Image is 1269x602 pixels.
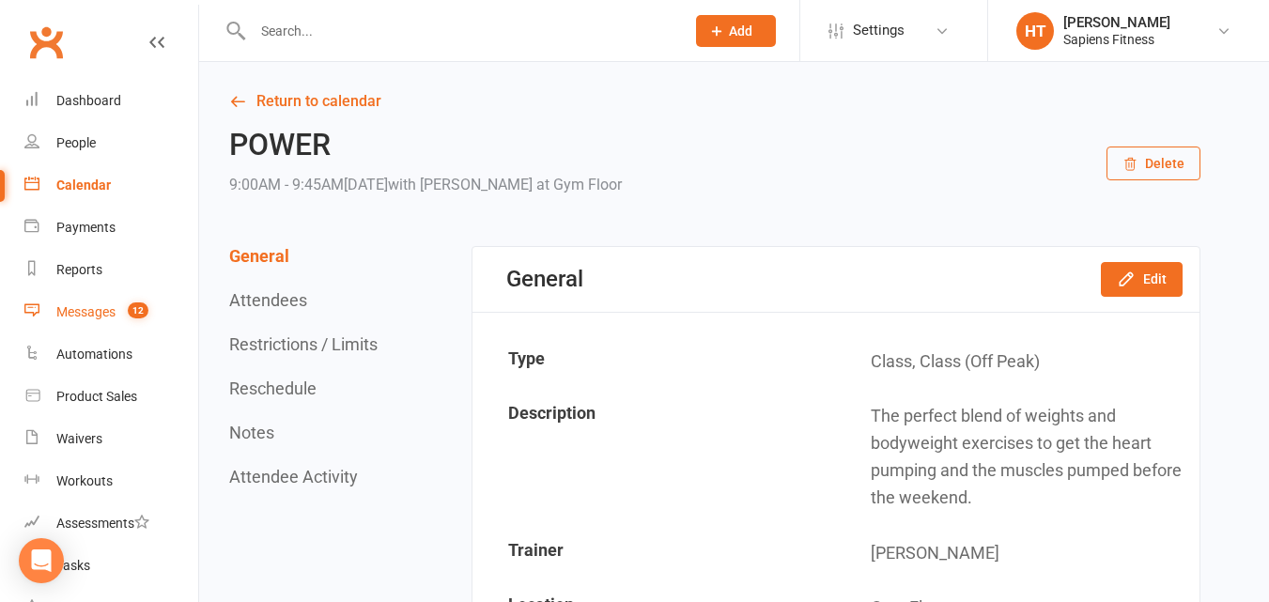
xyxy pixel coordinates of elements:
[19,538,64,583] div: Open Intercom Messenger
[56,389,137,404] div: Product Sales
[56,178,111,193] div: Calendar
[24,80,198,122] a: Dashboard
[474,390,835,524] td: Description
[24,460,198,502] a: Workouts
[1063,14,1170,31] div: [PERSON_NAME]
[24,164,198,207] a: Calendar
[729,23,752,39] span: Add
[128,302,148,318] span: 12
[1107,147,1200,180] button: Delete
[1016,12,1054,50] div: HT
[24,122,198,164] a: People
[229,467,358,486] button: Attendee Activity
[24,376,198,418] a: Product Sales
[24,207,198,249] a: Payments
[56,220,116,235] div: Payments
[24,249,198,291] a: Reports
[837,390,1198,524] td: The perfect blend of weights and bodyweight exercises to get the heart pumping and the muscles pu...
[474,335,835,389] td: Type
[229,334,378,354] button: Restrictions / Limits
[388,176,533,193] span: with [PERSON_NAME]
[229,246,289,266] button: General
[229,88,1200,115] a: Return to calendar
[24,291,198,333] a: Messages 12
[536,176,622,193] span: at Gym Floor
[23,19,70,66] a: Clubworx
[229,129,622,162] h2: POWER
[853,9,905,52] span: Settings
[24,418,198,460] a: Waivers
[229,423,274,442] button: Notes
[1063,31,1170,48] div: Sapiens Fitness
[56,473,113,488] div: Workouts
[56,304,116,319] div: Messages
[24,545,198,587] a: Tasks
[24,333,198,376] a: Automations
[474,527,835,580] td: Trainer
[229,290,307,310] button: Attendees
[56,93,121,108] div: Dashboard
[229,172,622,198] div: 9:00AM - 9:45AM[DATE]
[56,262,102,277] div: Reports
[56,347,132,362] div: Automations
[506,266,583,292] div: General
[56,516,149,531] div: Assessments
[229,378,317,398] button: Reschedule
[24,502,198,545] a: Assessments
[837,527,1198,580] td: [PERSON_NAME]
[837,335,1198,389] td: Class, Class (Off Peak)
[1101,262,1183,296] button: Edit
[247,18,672,44] input: Search...
[56,431,102,446] div: Waivers
[56,135,96,150] div: People
[56,558,90,573] div: Tasks
[696,15,776,47] button: Add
